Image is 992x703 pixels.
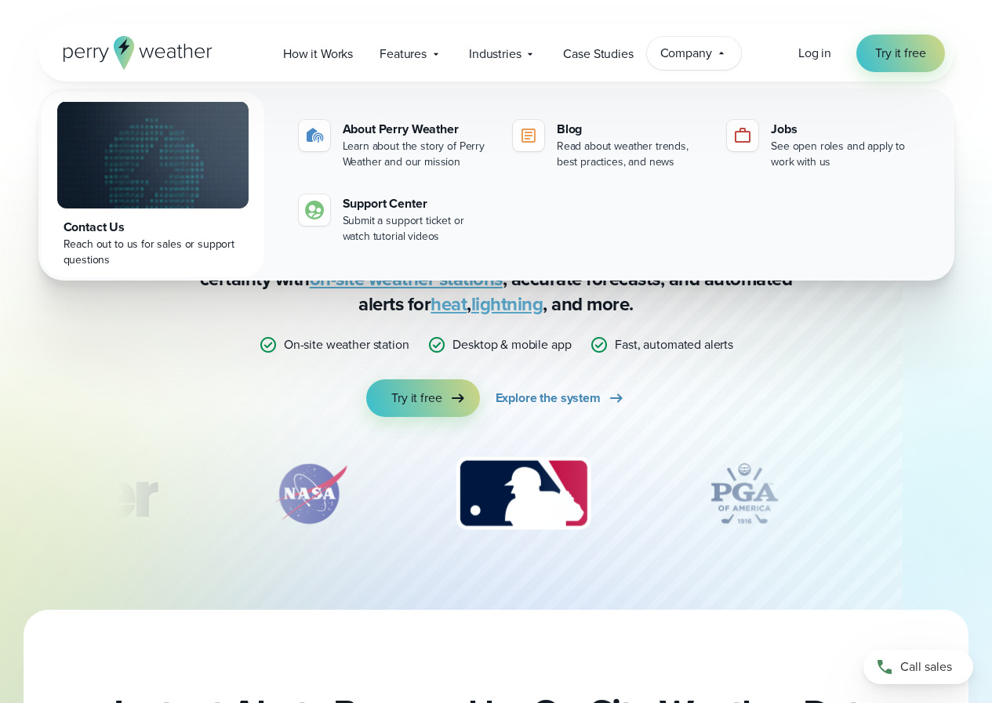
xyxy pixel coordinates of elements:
[557,139,708,170] div: Read about weather trends, best practices, and news
[519,126,538,145] img: blog-icon.svg
[270,38,366,70] a: How it Works
[343,213,494,245] div: Submit a support ticket or watch tutorial videos
[733,126,752,145] img: jobs-icon-1.svg
[283,45,353,63] span: How it Works
[431,290,467,318] a: heat
[615,335,733,354] p: Fast, automated alerts
[343,139,494,170] div: Learn about the story of Perry Weather and our mission
[471,290,543,318] a: lightning
[293,114,500,176] a: About Perry Weather Learn about the story of Perry Weather and our mission
[305,126,324,145] img: about-icon.svg
[284,335,409,354] p: On-site weather station
[452,335,571,354] p: Desktop & mobile app
[863,650,973,684] a: Call sales
[550,38,646,70] a: Case Studies
[469,45,521,63] span: Industries
[380,45,427,63] span: Features
[117,455,876,541] div: slideshow
[441,455,606,533] div: 3 of 12
[183,241,810,317] p: Stop relying on weather apps you can’t trust — Perry Weather delivers certainty with , accurate f...
[798,44,831,62] span: Log in
[660,44,712,63] span: Company
[64,237,242,268] div: Reach out to us for sales or support questions
[391,389,441,408] span: Try it free
[305,201,324,219] img: contact-icon.svg
[875,44,925,63] span: Try it free
[557,120,708,139] div: Blog
[721,114,928,176] a: Jobs See open roles and apply to work with us
[771,120,922,139] div: Jobs
[771,139,922,170] div: See open roles and apply to work with us
[293,188,500,251] a: Support Center Submit a support ticket or watch tutorial videos
[441,455,606,533] img: MLB.svg
[256,455,365,533] img: NASA.svg
[256,455,365,533] div: 2 of 12
[343,120,494,139] div: About Perry Weather
[507,114,714,176] a: Blog Read about weather trends, best practices, and news
[563,45,633,63] span: Case Studies
[64,218,242,237] div: Contact Us
[366,379,479,417] a: Try it free
[42,92,264,277] a: Contact Us Reach out to us for sales or support questions
[496,379,626,417] a: Explore the system
[343,194,494,213] div: Support Center
[681,455,807,533] img: PGA.svg
[681,455,807,533] div: 4 of 12
[496,389,601,408] span: Explore the system
[798,44,831,63] a: Log in
[856,34,944,72] a: Try it free
[900,658,952,676] span: Call sales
